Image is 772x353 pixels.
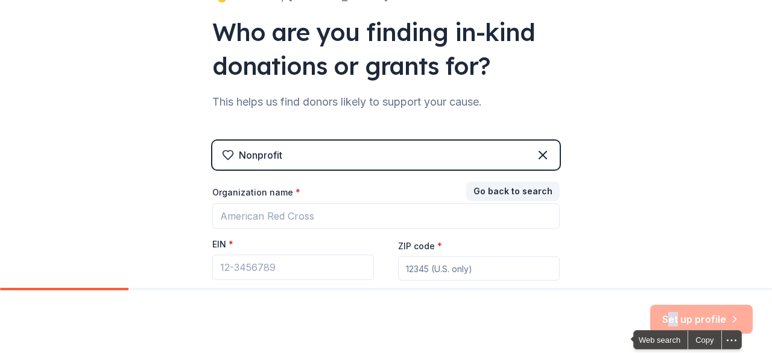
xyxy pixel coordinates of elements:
[398,240,442,252] label: ZIP code
[212,255,374,280] input: 12-3456789
[212,92,560,112] div: This helps us find donors likely to support your cause.
[212,186,300,199] label: Organization name
[212,15,560,83] div: Who are you finding in-kind donations or grants for?
[634,331,688,349] span: Web search
[398,256,560,281] input: 12345 (U.S. only)
[688,331,721,349] div: Copy
[212,203,560,229] input: American Red Cross
[466,182,560,201] button: Go back to search
[239,148,282,162] div: Nonprofit
[212,238,233,250] label: EIN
